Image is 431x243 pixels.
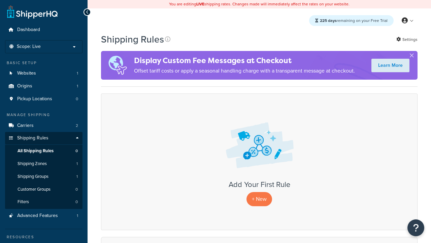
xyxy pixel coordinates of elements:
span: 1 [77,71,78,76]
li: Origins [5,80,82,92]
strong: 225 days [320,18,337,24]
button: Open Resource Center [407,219,424,236]
a: Filters 0 [5,196,82,208]
span: 2 [76,123,78,129]
span: Websites [17,71,36,76]
div: Manage Shipping [5,112,82,118]
span: Carriers [17,123,34,129]
span: Advanced Features [17,213,58,219]
span: Shipping Rules [17,135,48,141]
span: All Shipping Rules [18,148,54,154]
a: Shipping Zones 1 [5,158,82,170]
span: Dashboard [17,27,40,33]
a: Shipping Rules [5,132,82,144]
a: Origins 1 [5,80,82,92]
span: Filters [18,199,29,205]
p: + New [246,192,272,206]
li: Carriers [5,119,82,132]
a: Shipping Groups 1 [5,170,82,183]
h3: Add Your First Rule [108,181,410,189]
span: Pickup Locations [17,96,52,102]
span: Origins [17,83,32,89]
a: ShipperHQ Home [7,5,58,19]
a: Learn More [371,59,409,72]
div: Basic Setup [5,60,82,66]
span: 1 [76,174,78,180]
span: 0 [75,199,78,205]
img: duties-banner-06bc72dcb5fe05cb3f9472aba00be2ae8eb53ab6f0d8bb03d382ba314ac3c341.png [101,51,134,80]
li: Pickup Locations [5,93,82,105]
div: Resources [5,234,82,240]
div: remaining on your Free Trial [309,15,394,26]
span: 0 [75,148,78,154]
span: Shipping Groups [18,174,48,180]
a: Carriers 2 [5,119,82,132]
a: Dashboard [5,24,82,36]
li: Websites [5,67,82,80]
a: All Shipping Rules 0 [5,145,82,157]
li: All Shipping Rules [5,145,82,157]
p: Offset tariff costs or apply a seasonal handling charge with a transparent message at checkout. [134,66,355,76]
span: Shipping Zones [18,161,47,167]
li: Customer Groups [5,183,82,196]
h1: Shipping Rules [101,33,164,46]
a: Advanced Features 1 [5,210,82,222]
span: 1 [77,213,78,219]
li: Filters [5,196,82,208]
span: Scope: Live [17,44,41,50]
span: Customer Groups [18,187,51,192]
h4: Display Custom Fee Messages at Checkout [134,55,355,66]
b: LIVE [196,1,204,7]
a: Settings [396,35,418,44]
li: Shipping Zones [5,158,82,170]
span: 0 [76,96,78,102]
li: Shipping Rules [5,132,82,209]
li: Advanced Features [5,210,82,222]
a: Customer Groups 0 [5,183,82,196]
span: 0 [75,187,78,192]
li: Shipping Groups [5,170,82,183]
a: Websites 1 [5,67,82,80]
span: 1 [76,161,78,167]
a: Pickup Locations 0 [5,93,82,105]
span: 1 [77,83,78,89]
